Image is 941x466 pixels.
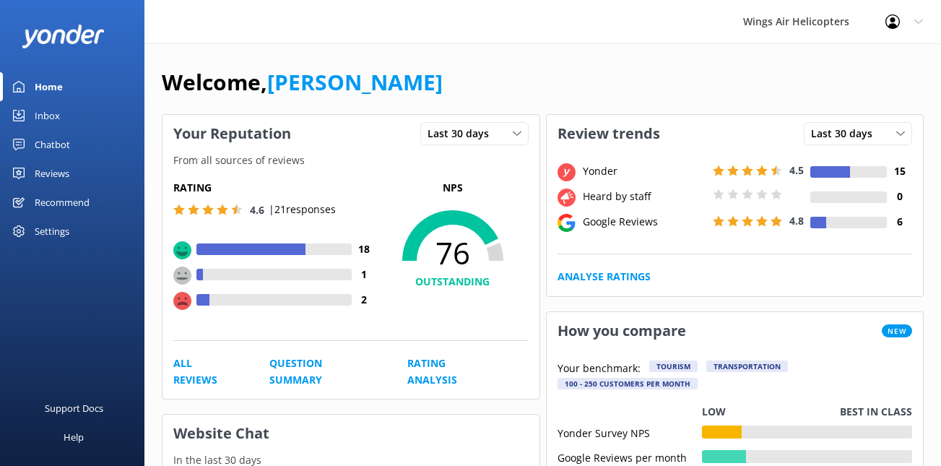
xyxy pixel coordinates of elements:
[558,426,702,439] div: Yonder Survey NPS
[789,163,804,177] span: 4.5
[35,72,63,101] div: Home
[887,163,912,179] h4: 15
[789,214,804,228] span: 4.8
[352,267,377,282] h4: 1
[558,378,698,389] div: 100 - 250 customers per month
[162,115,302,152] h3: Your Reputation
[558,269,651,285] a: Analyse Ratings
[702,404,726,420] p: Low
[173,355,237,388] a: All Reviews
[887,214,912,230] h4: 6
[377,235,529,271] span: 76
[35,217,69,246] div: Settings
[173,180,377,196] h5: Rating
[547,115,671,152] h3: Review trends
[428,126,498,142] span: Last 30 days
[579,163,709,179] div: Yonder
[35,188,90,217] div: Recommend
[579,214,709,230] div: Google Reviews
[377,274,529,290] h4: OUTSTANDING
[352,292,377,308] h4: 2
[162,152,539,168] p: From all sources of reviews
[64,423,84,452] div: Help
[162,415,539,452] h3: Website Chat
[35,159,69,188] div: Reviews
[649,361,698,372] div: Tourism
[811,126,881,142] span: Last 30 days
[45,394,103,423] div: Support Docs
[840,404,912,420] p: Best in class
[269,202,336,217] p: | 21 responses
[35,101,60,130] div: Inbox
[352,241,377,257] h4: 18
[267,67,443,97] a: [PERSON_NAME]
[269,355,375,388] a: Question Summary
[547,312,697,350] h3: How you compare
[882,324,912,337] span: New
[35,130,70,159] div: Chatbot
[706,361,788,372] div: Transportation
[558,361,641,378] p: Your benchmark:
[22,25,105,48] img: yonder-white-logo.png
[558,450,702,463] div: Google Reviews per month
[162,65,443,100] h1: Welcome,
[377,180,529,196] p: NPS
[579,189,709,204] div: Heard by staff
[250,203,264,217] span: 4.6
[407,355,495,388] a: Rating Analysis
[887,189,912,204] h4: 0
